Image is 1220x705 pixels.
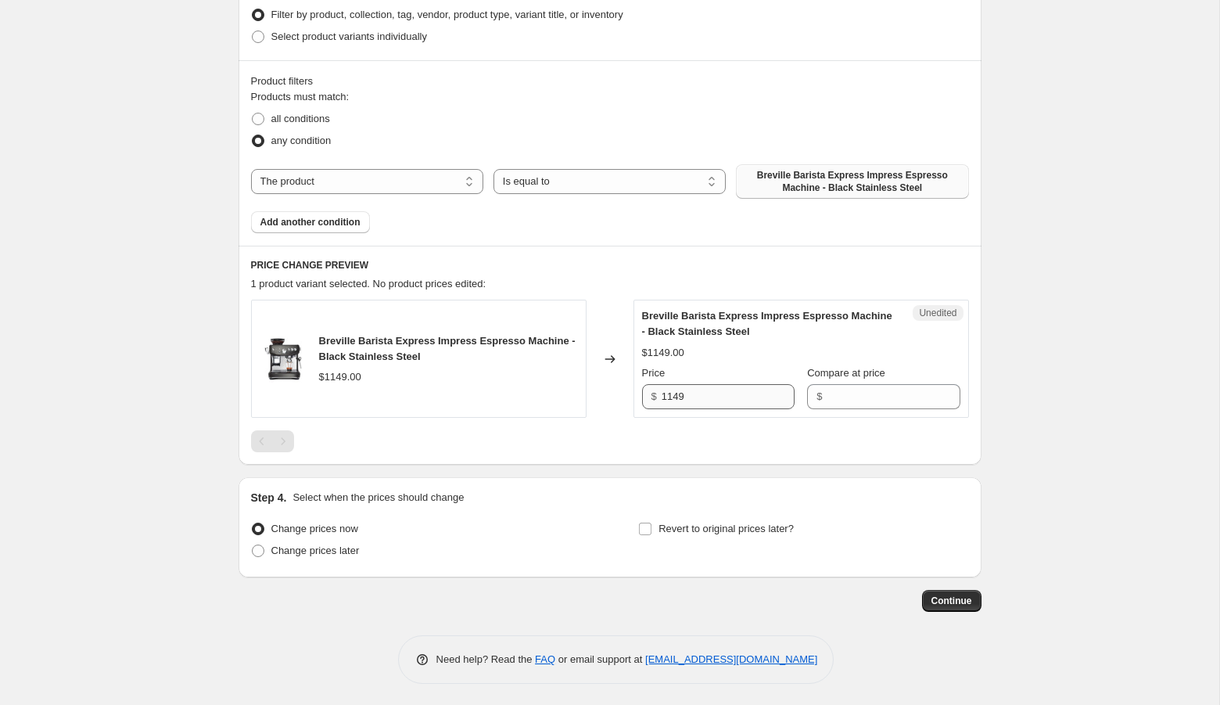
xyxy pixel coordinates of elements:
span: $ [816,390,822,402]
span: Products must match: [251,91,350,103]
span: or email support at [555,653,645,665]
button: Continue [922,590,981,612]
span: Compare at price [807,367,885,379]
span: Change prices now [271,523,358,534]
span: Select product variants individually [271,31,427,42]
button: Add another condition [251,211,370,233]
span: all conditions [271,113,330,124]
p: Select when the prices should change [292,490,464,505]
h6: PRICE CHANGE PREVIEW [251,259,969,272]
span: Breville Barista Express Impress Espresso Machine - Black Stainless Steel [642,310,892,337]
span: Breville Barista Express Impress Espresso Machine - Black Stainless Steel [319,335,576,362]
span: Filter by product, collection, tag, vendor, product type, variant title, or inventory [271,9,623,20]
span: Add another condition [260,216,361,228]
span: any condition [271,135,332,146]
span: $ [651,390,657,402]
div: $1149.00 [319,369,361,385]
a: FAQ [535,653,555,665]
button: Breville Barista Express Impress Espresso Machine - Black Stainless Steel [736,164,968,199]
span: Revert to original prices later? [658,523,794,534]
img: breville-barista-express-impress-black-stainless-2_2_80x.webp [260,336,307,383]
span: Breville Barista Express Impress Espresso Machine - Black Stainless Steel [745,169,959,194]
span: 1 product variant selected. No product prices edited: [251,278,486,290]
span: Unedited [919,307,956,319]
span: Need help? Read the [436,653,536,665]
h2: Step 4. [251,490,287,505]
span: Continue [931,595,972,607]
nav: Pagination [251,430,294,452]
span: Price [642,367,666,379]
div: $1149.00 [642,345,684,361]
a: [EMAIL_ADDRESS][DOMAIN_NAME] [645,653,817,665]
div: Product filters [251,74,969,89]
span: Change prices later [271,545,360,556]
